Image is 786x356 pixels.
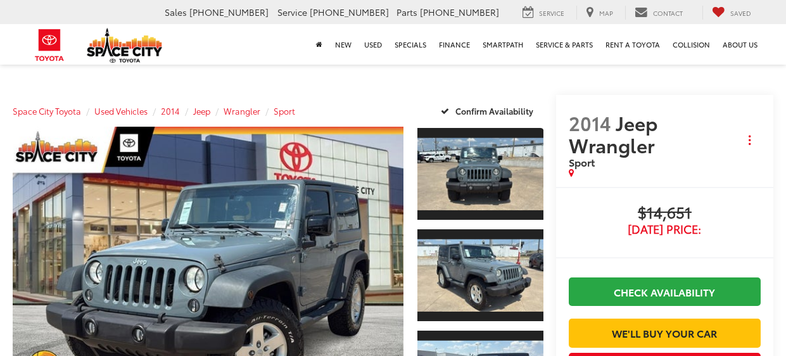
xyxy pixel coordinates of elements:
button: Confirm Availability [434,99,543,122]
span: Service [277,6,307,18]
a: Service & Parts [529,24,599,65]
a: Home [310,24,329,65]
button: Actions [738,129,761,151]
span: $14,651 [569,204,761,223]
span: [PHONE_NUMBER] [189,6,269,18]
a: New [329,24,358,65]
a: About Us [716,24,764,65]
img: 2014 Jeep Wrangler Sport [416,239,545,312]
span: [PHONE_NUMBER] [310,6,389,18]
img: 2014 Jeep Wrangler Sport [416,137,545,210]
span: Parts [396,6,417,18]
span: Saved [730,8,751,18]
a: Sport [274,105,295,117]
img: Space City Toyota [87,28,163,63]
a: Finance [433,24,476,65]
span: dropdown dots [749,135,751,145]
span: Sport [569,155,595,169]
a: Expand Photo 1 [417,127,543,221]
a: SmartPath [476,24,529,65]
a: We'll Buy Your Car [569,319,761,347]
a: Service [513,6,574,20]
a: Wrangler [224,105,260,117]
img: Toyota [26,25,73,66]
span: Sales [165,6,187,18]
a: Map [576,6,623,20]
span: [DATE] Price: [569,223,761,236]
a: Used Vehicles [94,105,148,117]
a: Contact [625,6,692,20]
span: Contact [653,8,683,18]
a: Jeep [193,105,210,117]
a: Specials [388,24,433,65]
a: Used [358,24,388,65]
a: Check Availability [569,277,761,306]
a: My Saved Vehicles [702,6,761,20]
span: Confirm Availability [455,105,533,117]
span: Jeep Wrangler [569,109,659,158]
span: [PHONE_NUMBER] [420,6,499,18]
a: Rent a Toyota [599,24,666,65]
span: 2014 [569,109,611,136]
a: Expand Photo 2 [417,228,543,322]
span: Service [539,8,564,18]
a: Collision [666,24,716,65]
a: 2014 [161,105,180,117]
a: Space City Toyota [13,105,81,117]
span: Map [599,8,613,18]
